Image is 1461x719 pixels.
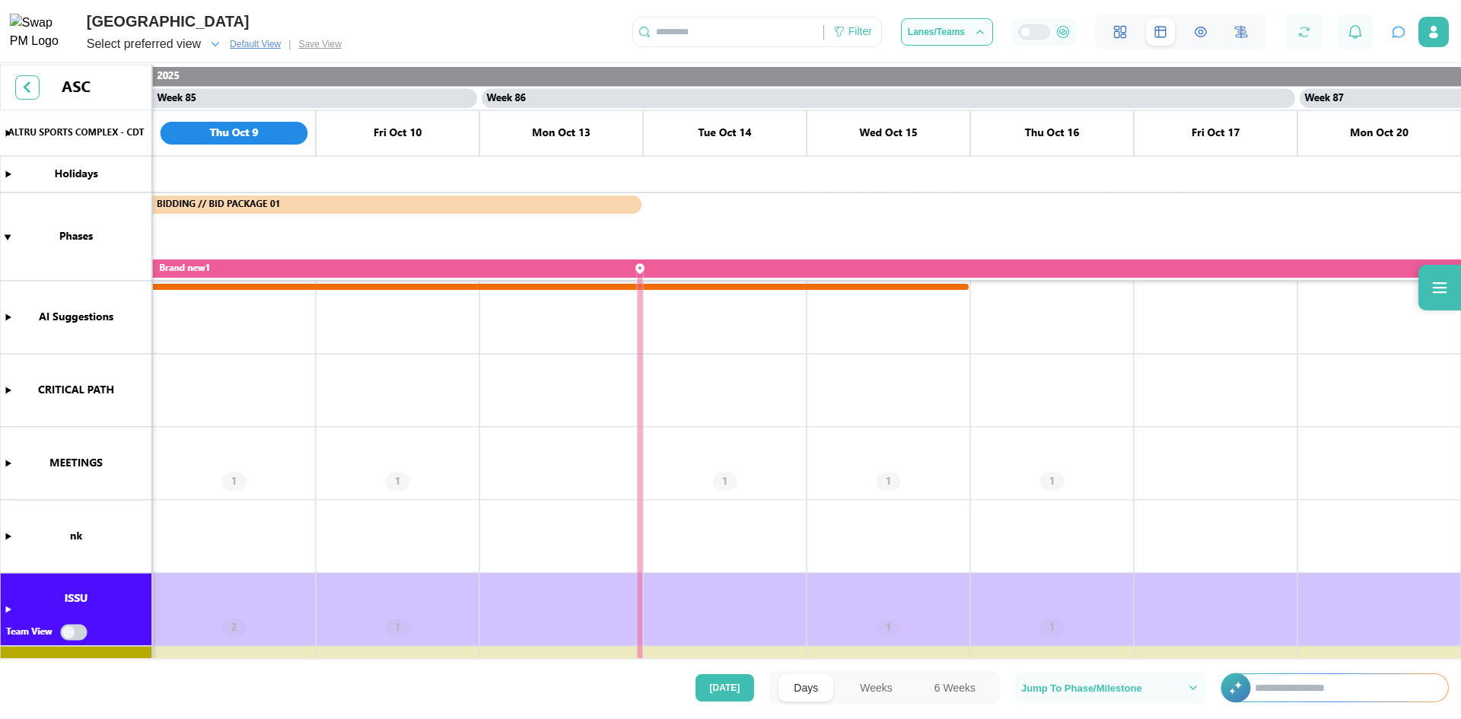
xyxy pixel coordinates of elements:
button: Open project assistant [1388,21,1409,43]
img: Swap PM Logo [10,14,72,52]
button: Refresh Grid [1294,21,1315,43]
button: Weeks [845,674,908,702]
button: Default View [224,36,287,52]
div: | [288,37,291,52]
span: Select preferred view [87,33,201,55]
button: Select preferred view [87,33,222,55]
span: Jump To Phase/Milestone [1021,683,1142,693]
div: + [1221,673,1449,702]
span: Default View [230,37,281,52]
span: Lanes/Teams [908,27,965,37]
div: Filter [824,19,881,45]
span: [DATE] [710,675,740,701]
div: [GEOGRAPHIC_DATA] [87,10,348,33]
button: Days [778,674,833,702]
div: Filter [848,24,872,40]
button: Jump To Phase/Milestone [1015,673,1205,703]
button: Lanes/Teams [901,18,993,46]
button: 6 Weeks [919,674,991,702]
button: [DATE] [695,674,755,702]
